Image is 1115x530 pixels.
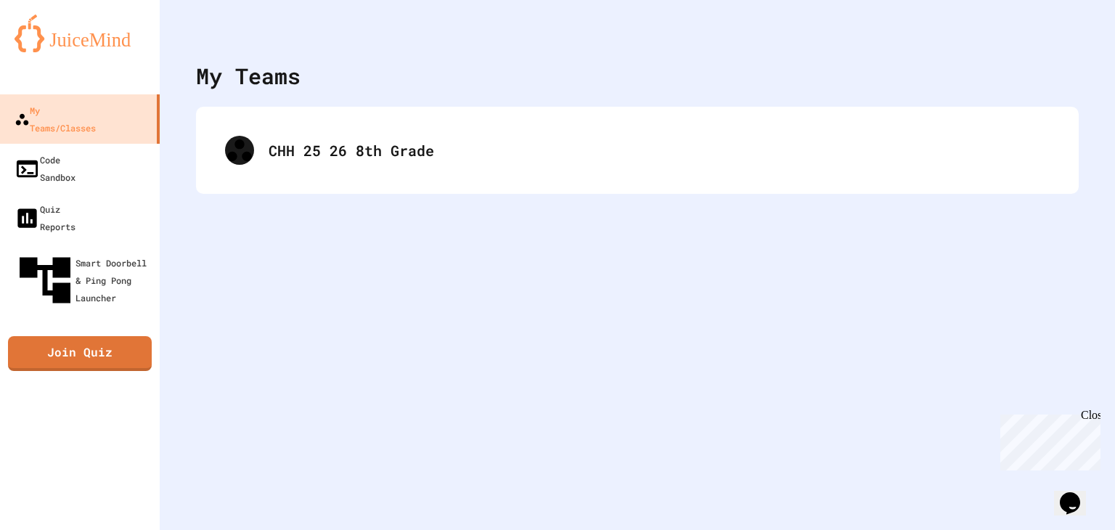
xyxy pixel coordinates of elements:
[1054,472,1100,515] iframe: chat widget
[211,121,1064,179] div: CHH 25 26 8th Grade
[269,139,1050,161] div: CHH 25 26 8th Grade
[15,250,154,311] div: Smart Doorbell & Ping Pong Launcher
[15,200,75,235] div: Quiz Reports
[6,6,100,92] div: Chat with us now!Close
[15,151,75,186] div: Code Sandbox
[15,102,96,136] div: My Teams/Classes
[196,60,301,92] div: My Teams
[15,15,145,52] img: logo-orange.svg
[994,409,1100,470] iframe: chat widget
[8,336,152,371] a: Join Quiz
